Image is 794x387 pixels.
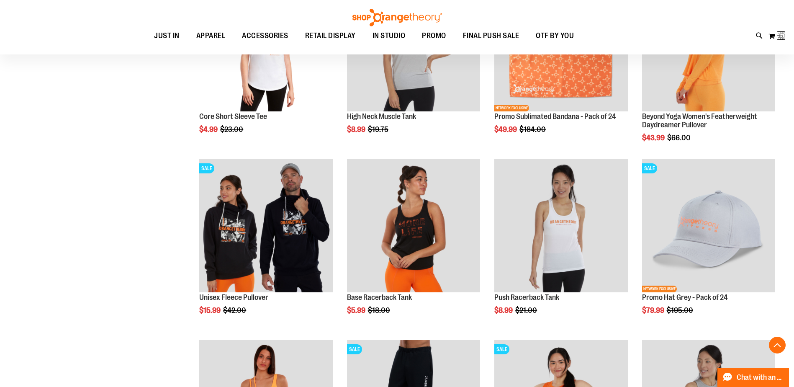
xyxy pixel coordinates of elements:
[234,26,297,46] a: ACCESSORIES
[527,26,582,46] a: OTF BY YOU
[351,9,443,26] img: Shop Orangetheory
[196,26,226,45] span: APPAREL
[494,112,616,121] a: Promo Sublimated Bandana - Pack of 24
[199,125,219,134] span: $4.99
[347,293,412,302] a: Base Racerback Tank
[642,134,666,142] span: $43.99
[343,155,484,336] div: product
[494,125,518,134] span: $49.99
[642,159,775,292] img: Product image for Promo Hat Grey - Pack of 24
[642,163,657,173] span: SALE
[494,344,509,354] span: SALE
[199,159,332,292] img: Product image for Unisex Fleece Pullover
[373,26,406,45] span: IN STUDIO
[414,26,455,46] a: PROMO
[199,159,332,294] a: Product image for Unisex Fleece PulloverSALE
[494,306,514,315] span: $8.99
[297,26,364,46] a: RETAIL DISPLAY
[769,337,786,353] button: Back To Top
[347,125,367,134] span: $8.99
[242,26,288,45] span: ACCESSORIES
[368,125,390,134] span: $19.75
[642,112,757,129] a: Beyond Yoga Women's Featherweight Daydreamer Pullover
[195,155,337,336] div: product
[305,26,356,45] span: RETAIL DISPLAY
[642,159,775,294] a: Product image for Promo Hat Grey - Pack of 24SALENETWORK EXCLUSIVE
[494,105,529,111] span: NETWORK EXCLUSIVE
[422,26,446,45] span: PROMO
[737,374,784,382] span: Chat with an Expert
[199,112,267,121] a: Core Short Sleeve Tee
[777,31,787,41] img: Loading...
[490,155,632,336] div: product
[642,286,677,292] span: NETWORK EXCLUSIVE
[536,26,574,45] span: OTF BY YOU
[199,293,268,302] a: Unisex Fleece Pullover
[199,163,214,173] span: SALE
[455,26,528,45] a: FINAL PUSH SALE
[642,293,728,302] a: Promo Hat Grey - Pack of 24
[146,26,188,46] a: JUST IN
[667,134,692,142] span: $66.00
[515,306,538,315] span: $21.00
[154,26,180,45] span: JUST IN
[364,26,414,46] a: IN STUDIO
[768,29,786,43] button: Loading...
[347,344,362,354] span: SALE
[494,159,627,292] img: Product image for Push Racerback Tank
[717,368,789,387] button: Chat with an Expert
[638,155,779,336] div: product
[347,306,367,315] span: $5.99
[220,125,244,134] span: $23.00
[494,159,627,294] a: Product image for Push Racerback Tank
[347,159,480,294] a: Product image for Base Racerback Tank
[223,306,247,315] span: $42.00
[494,293,559,302] a: Push Racerback Tank
[642,306,666,315] span: $79.99
[667,306,694,315] span: $195.00
[347,159,480,292] img: Product image for Base Racerback Tank
[368,306,391,315] span: $18.00
[199,306,222,315] span: $15.99
[347,112,416,121] a: High Neck Muscle Tank
[188,26,234,46] a: APPAREL
[519,125,547,134] span: $184.00
[463,26,519,45] span: FINAL PUSH SALE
